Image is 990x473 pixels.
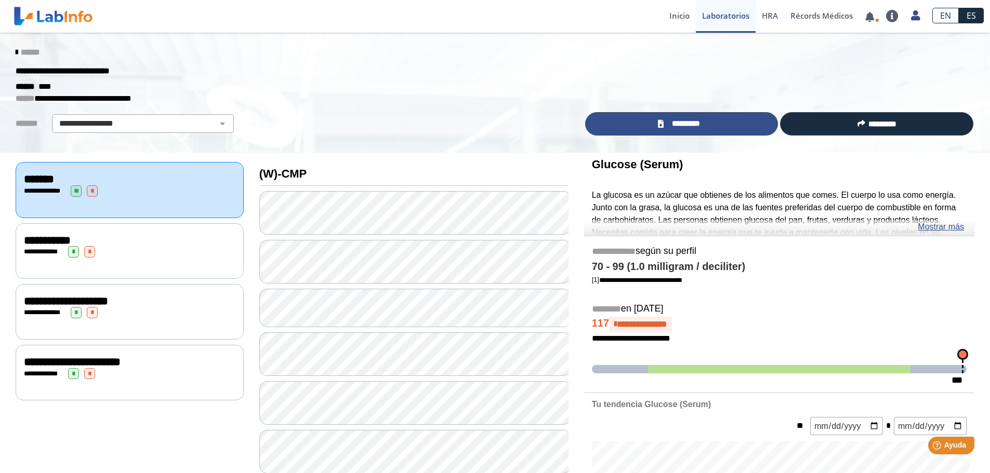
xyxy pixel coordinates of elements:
[932,8,959,23] a: EN
[592,158,683,171] b: Glucose (Serum)
[897,433,979,462] iframe: Help widget launcher
[894,417,967,435] input: mm/dd/yyyy
[592,303,967,315] h5: en [DATE]
[592,189,967,264] p: La glucosa es un azúcar que obtienes de los alimentos que comes. El cuerpo lo usa como energía. J...
[918,221,964,233] a: Mostrar más
[810,417,883,435] input: mm/dd/yyyy
[959,8,984,23] a: ES
[592,276,682,283] a: [1]
[259,167,307,180] b: (W)-CMP
[592,246,967,258] h5: según su perfil
[592,400,711,409] b: Tu tendencia Glucose (Serum)
[592,317,967,332] h4: 117
[762,10,778,21] span: HRA
[592,261,967,273] h4: 70 - 99 (1.0 milligram / deciliter)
